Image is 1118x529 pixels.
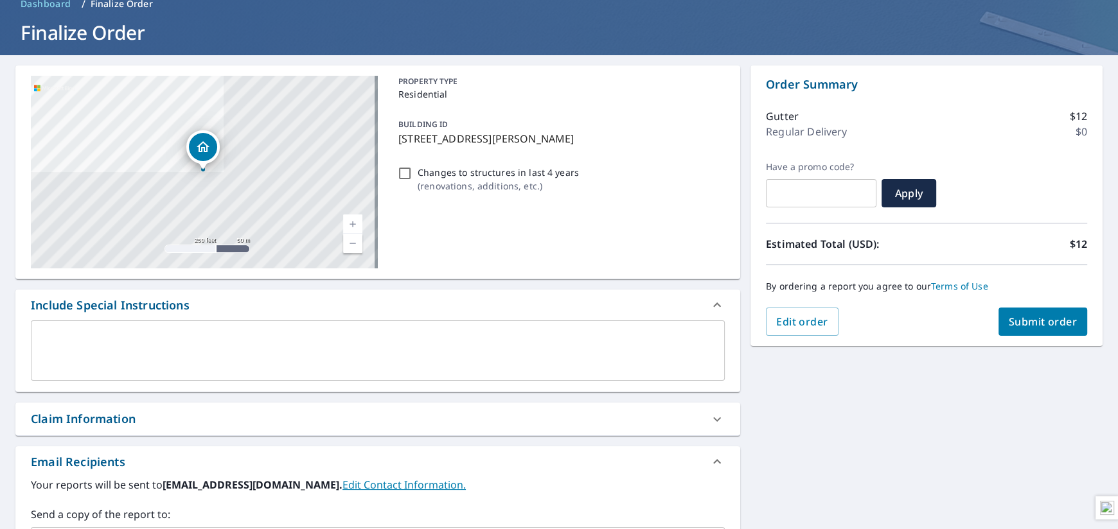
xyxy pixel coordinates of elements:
[31,507,725,522] label: Send a copy of the report to:
[398,131,720,146] p: [STREET_ADDRESS][PERSON_NAME]
[15,403,740,435] div: Claim Information
[882,179,936,207] button: Apply
[343,234,362,253] a: Current Level 17, Zoom Out
[931,280,988,292] a: Terms of Use
[31,410,136,428] div: Claim Information
[343,214,362,234] a: Current Level 17, Zoom In
[418,166,579,179] p: Changes to structures in last 4 years
[766,108,799,124] p: Gutter
[31,297,190,314] div: Include Special Instructions
[766,281,1087,292] p: By ordering a report you agree to our
[398,87,720,101] p: Residential
[186,130,220,170] div: Dropped pin, building 1, Residential property, 144 Kirby Grange Ave Bath, NC 27808
[766,236,927,252] p: Estimated Total (USD):
[1009,315,1078,329] span: Submit order
[398,119,448,130] p: BUILDING ID
[766,161,876,173] label: Have a promo code?
[1070,236,1087,252] p: $12
[15,290,740,320] div: Include Special Instructions
[31,453,125,471] div: Email Recipients
[1076,124,1087,139] p: $0
[342,478,466,492] a: EditContactInfo
[163,478,342,492] b: [EMAIL_ADDRESS][DOMAIN_NAME].
[766,76,1087,93] p: Order Summary
[766,308,838,336] button: Edit order
[31,477,725,492] label: Your reports will be sent to
[418,179,579,193] p: ( renovations, additions, etc. )
[1070,108,1087,124] p: $12
[766,124,847,139] p: Regular Delivery
[892,186,926,200] span: Apply
[998,308,1088,336] button: Submit order
[398,76,720,87] p: PROPERTY TYPE
[776,315,828,329] span: Edit order
[15,446,740,477] div: Email Recipients
[15,19,1103,46] h1: Finalize Order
